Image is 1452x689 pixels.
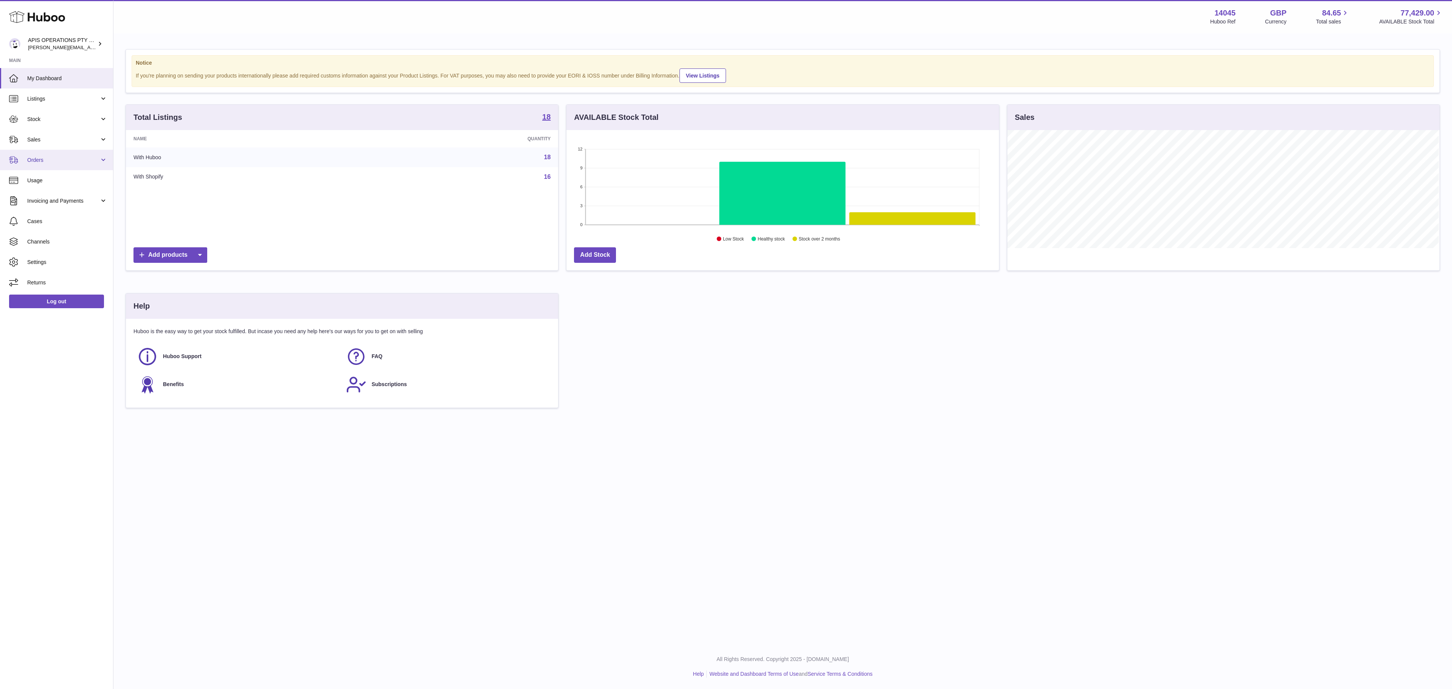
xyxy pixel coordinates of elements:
[1316,8,1350,25] a: 84.65 Total sales
[359,130,558,147] th: Quantity
[133,301,150,311] h3: Help
[544,174,551,180] a: 16
[693,671,704,677] a: Help
[27,238,107,245] span: Channels
[27,259,107,266] span: Settings
[126,167,359,187] td: With Shopify
[28,44,192,50] span: [PERSON_NAME][EMAIL_ADDRESS][PERSON_NAME][DOMAIN_NAME]
[27,136,99,143] span: Sales
[27,75,107,82] span: My Dashboard
[580,222,583,227] text: 0
[574,112,658,123] h3: AVAILABLE Stock Total
[707,670,872,678] li: and
[163,381,184,388] span: Benefits
[27,116,99,123] span: Stock
[1210,18,1236,25] div: Huboo Ref
[574,247,616,263] a: Add Stock
[27,95,99,102] span: Listings
[136,67,1430,83] div: If you're planning on sending your products internationally please add required customs informati...
[372,381,407,388] span: Subscriptions
[1322,8,1341,18] span: 84.65
[679,68,726,83] a: View Listings
[119,656,1446,663] p: All Rights Reserved. Copyright 2025 - [DOMAIN_NAME]
[758,236,785,242] text: Healthy stock
[126,130,359,147] th: Name
[9,38,20,50] img: david.ryan@honeyforlife.com.au
[28,37,96,51] div: APIS OPERATIONS PTY LTD, T/A HONEY FOR LIFE
[133,247,207,263] a: Add products
[126,147,359,167] td: With Huboo
[137,374,338,395] a: Benefits
[1379,18,1443,25] span: AVAILABLE Stock Total
[133,112,182,123] h3: Total Listings
[808,671,873,677] a: Service Terms & Conditions
[723,236,744,242] text: Low Stock
[1401,8,1434,18] span: 77,429.00
[136,59,1430,67] strong: Notice
[137,346,338,367] a: Huboo Support
[709,671,799,677] a: Website and Dashboard Terms of Use
[9,295,104,308] a: Log out
[27,279,107,286] span: Returns
[580,203,583,208] text: 3
[1215,8,1236,18] strong: 14045
[133,328,551,335] p: Huboo is the easy way to get your stock fulfilled. But incase you need any help here's our ways f...
[542,113,551,121] strong: 18
[580,185,583,189] text: 6
[346,346,547,367] a: FAQ
[346,374,547,395] a: Subscriptions
[578,147,583,151] text: 12
[1270,8,1286,18] strong: GBP
[799,236,840,242] text: Stock over 2 months
[1316,18,1350,25] span: Total sales
[1379,8,1443,25] a: 77,429.00 AVAILABLE Stock Total
[27,218,107,225] span: Cases
[372,353,383,360] span: FAQ
[542,113,551,122] a: 18
[27,157,99,164] span: Orders
[163,353,202,360] span: Huboo Support
[27,177,107,184] span: Usage
[544,154,551,160] a: 18
[1015,112,1035,123] h3: Sales
[1265,18,1287,25] div: Currency
[27,197,99,205] span: Invoicing and Payments
[580,166,583,170] text: 9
